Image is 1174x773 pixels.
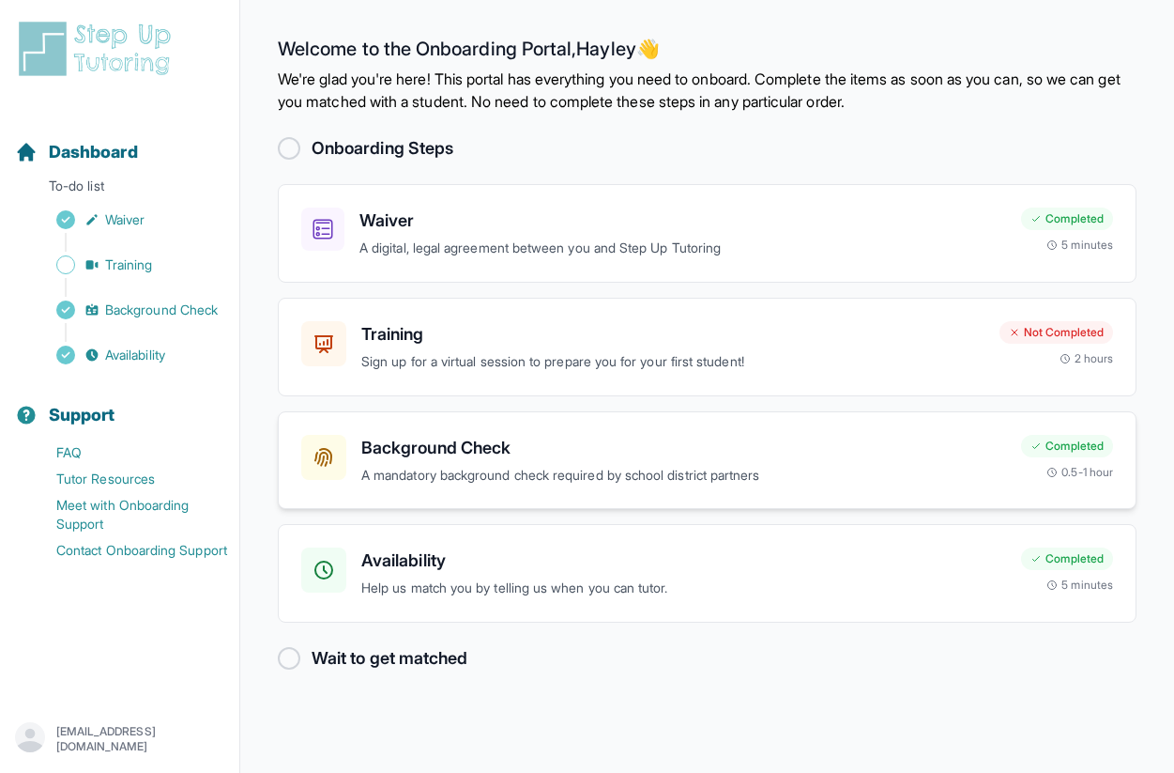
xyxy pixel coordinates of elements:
[361,351,984,373] p: Sign up for a virtual session to prepare you for your first student!
[15,207,239,233] a: Waiver
[8,177,232,203] p: To-do list
[15,537,239,564] a: Contact Onboarding Support
[15,466,239,492] a: Tutor Resources
[278,411,1136,510] a: Background CheckA mandatory background check required by school district partnersCompleted0.5-1 hour
[105,301,218,319] span: Background Check
[312,135,453,162] h2: Onboarding Steps
[49,402,115,428] span: Support
[15,440,239,466] a: FAQ
[1046,238,1113,253] div: 5 minutes
[999,321,1113,344] div: Not Completed
[15,722,224,756] button: [EMAIL_ADDRESS][DOMAIN_NAME]
[105,255,153,274] span: Training
[49,139,138,165] span: Dashboard
[278,38,1136,68] h2: Welcome to the Onboarding Portal, Hayley 👋
[278,68,1136,113] p: We're glad you're here! This portal has everything you need to onboard. Complete the items as soo...
[278,184,1136,283] a: WaiverA digital, legal agreement between you and Step Up TutoringCompleted5 minutes
[1021,208,1113,230] div: Completed
[361,465,1006,487] p: A mandatory background check required by school district partners
[359,238,1006,259] p: A digital, legal agreement between you and Step Up Tutoring
[8,372,232,436] button: Support
[105,210,145,229] span: Waiver
[361,578,1006,599] p: Help us match you by telling us when you can tutor.
[15,139,138,165] a: Dashboard
[1021,548,1113,570] div: Completed
[359,208,1006,234] h3: Waiver
[15,492,239,537] a: Meet with Onboarding Support
[1046,465,1113,480] div: 0.5-1 hour
[15,297,239,323] a: Background Check
[278,298,1136,396] a: TrainingSign up for a virtual session to prepare you for your first student!Not Completed2 hours
[361,548,1006,574] h3: Availability
[1046,578,1113,593] div: 5 minutes
[15,252,239,278] a: Training
[1060,351,1114,366] div: 2 hours
[278,524,1136,623] a: AvailabilityHelp us match you by telling us when you can tutor.Completed5 minutes
[15,19,182,79] img: logo
[361,435,1006,461] h3: Background Check
[15,342,239,368] a: Availability
[105,346,165,364] span: Availability
[8,109,232,173] button: Dashboard
[56,724,224,754] p: [EMAIL_ADDRESS][DOMAIN_NAME]
[361,321,984,348] h3: Training
[1021,435,1113,457] div: Completed
[312,645,467,672] h2: Wait to get matched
